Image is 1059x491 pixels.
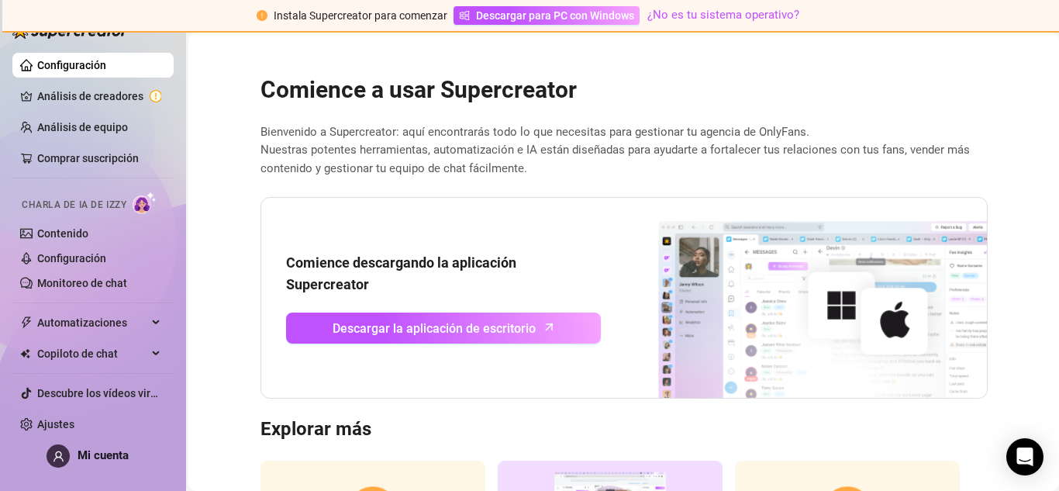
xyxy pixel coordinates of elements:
div: Abrir Intercom Messenger [1006,438,1043,475]
span: usuario [53,451,64,462]
a: Configuración [37,59,106,71]
img: Descargar aplicación [601,198,987,399]
font: Mi cuenta [78,448,129,462]
a: ¿No es tu sistema operativo? [647,8,799,22]
font: Automatizaciones [37,316,127,329]
span: círculo de exclamación [257,10,267,21]
a: Descargar la aplicación de escritorioflecha hacia arriba [286,313,601,344]
font: Explorar más [260,418,371,440]
img: Copiloto de chat [20,348,30,359]
a: Análisis de equipo [37,121,128,133]
font: Charla de IA de Izzy [22,199,126,210]
a: Análisis de creadores círculo de exclamación [37,84,161,109]
a: Comprar suscripción [37,152,139,164]
a: Descubre los vídeos virales [37,387,171,399]
a: Ajustes [37,418,74,430]
a: Contenido [37,227,88,240]
font: Bienvenido a Supercreator: aquí encontrarás todo lo que necesitas para gestionar tu agencia de On... [260,125,809,139]
font: Copiloto de chat [37,348,118,360]
span: rayo [20,316,33,329]
font: Instala Supercreator para comenzar [274,9,447,22]
a: Descargar para PC con Windows [454,6,640,25]
span: ventanas [459,10,470,21]
font: Descargar la aplicación de escritorio [333,321,536,336]
font: Comience descargando la aplicación Supercreator [286,254,516,292]
img: Charla de IA [133,192,157,214]
a: Monitoreo de chat [37,277,127,289]
font: Nuestras potentes herramientas, automatización e IA están diseñadas para ayudarte a fortalecer tu... [260,143,970,175]
font: Descargar para PC con Windows [476,9,634,22]
span: flecha hacia arriba [540,318,558,336]
font: Comience a usar Supercreator [260,76,577,103]
a: Configuración [37,252,106,265]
